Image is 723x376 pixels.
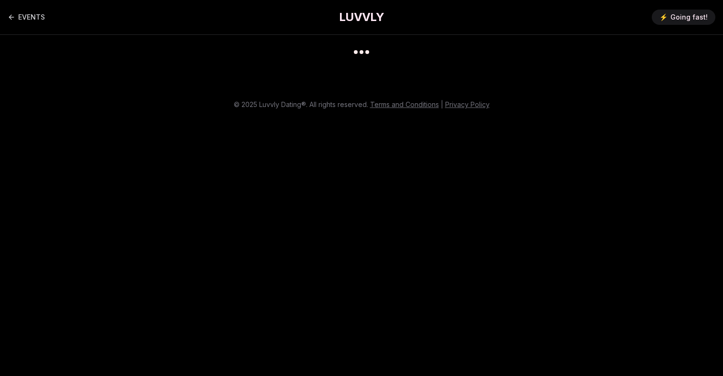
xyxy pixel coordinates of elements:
[659,12,668,22] span: ⚡️
[441,100,443,108] span: |
[8,8,45,27] a: Back to events
[339,10,384,25] a: LUVVLY
[670,12,708,22] span: Going fast!
[445,100,490,108] a: Privacy Policy
[370,100,439,108] a: Terms and Conditions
